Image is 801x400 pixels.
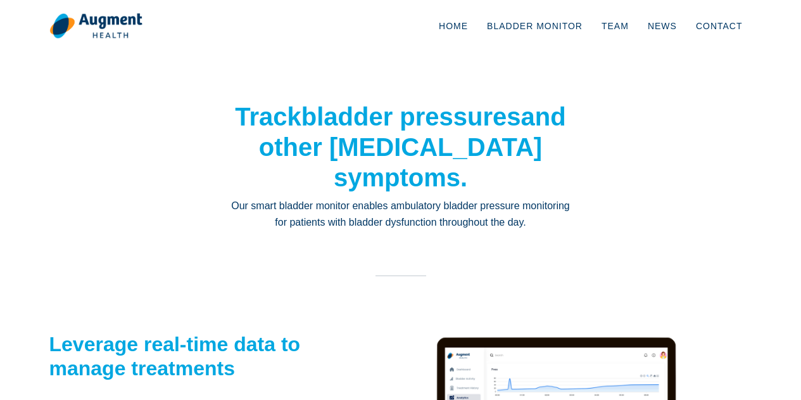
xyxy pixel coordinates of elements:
a: Contact [686,5,752,47]
a: Team [592,5,638,47]
p: Our smart bladder monitor enables ambulatory bladder pressure monitoring for patients with bladde... [230,198,572,231]
h1: Track and other [MEDICAL_DATA] symptoms. [230,101,572,193]
a: Bladder Monitor [477,5,592,47]
strong: bladder pressures [301,103,521,131]
a: Home [429,5,477,47]
a: News [638,5,686,47]
h2: Leverage real-time data to manage treatments [49,332,331,381]
img: logo [49,13,142,39]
